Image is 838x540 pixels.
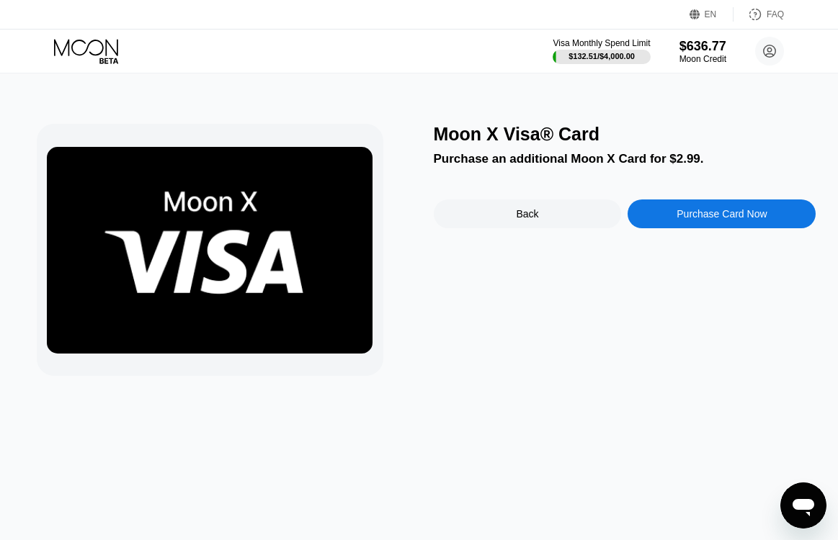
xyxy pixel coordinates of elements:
[734,7,784,22] div: FAQ
[767,9,784,19] div: FAQ
[516,208,538,220] div: Back
[569,52,635,60] div: $132.51 / $4,000.00
[780,482,826,528] iframe: Schaltfläche zum Öffnen des Messaging-Fensters
[434,124,816,145] div: Moon X Visa® Card
[679,54,726,64] div: Moon Credit
[705,9,717,19] div: EN
[628,199,816,228] div: Purchase Card Now
[434,152,816,166] div: Purchase an additional Moon X Card for $2.99.
[679,39,726,64] div: $636.77Moon Credit
[679,39,726,54] div: $636.77
[434,199,622,228] div: Back
[690,7,734,22] div: EN
[553,38,650,48] div: Visa Monthly Spend Limit
[677,208,767,220] div: Purchase Card Now
[553,38,650,64] div: Visa Monthly Spend Limit$132.51/$4,000.00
